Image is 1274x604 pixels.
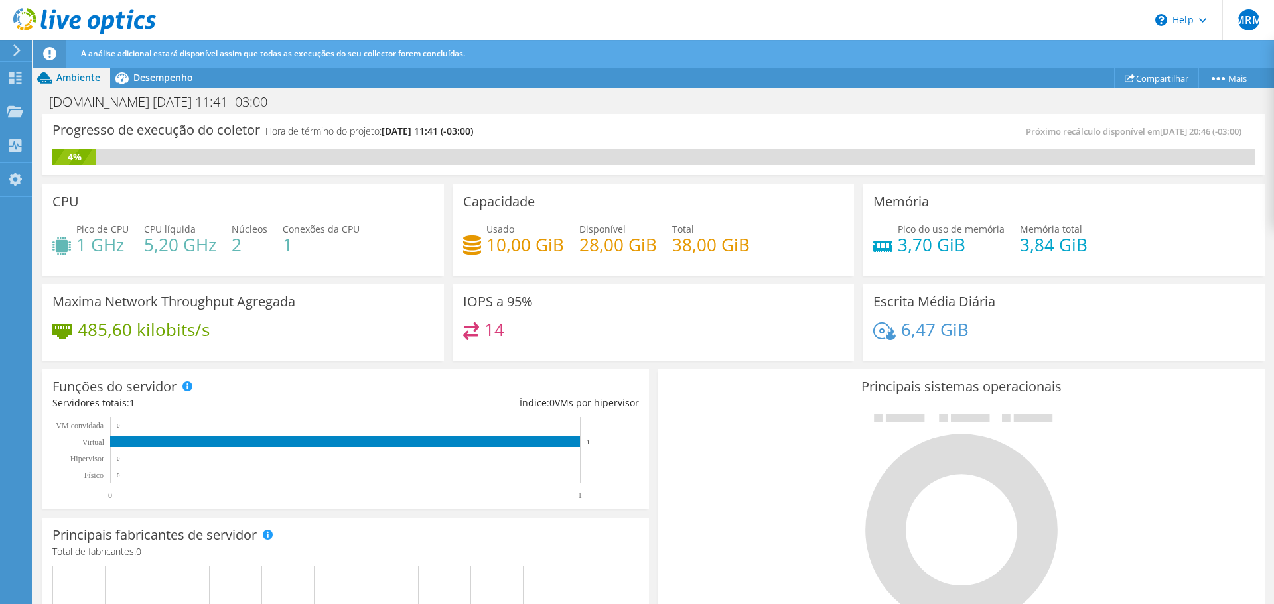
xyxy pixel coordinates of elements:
[668,379,1255,394] h3: Principais sistemas operacionais
[579,223,626,235] span: Disponível
[52,379,177,394] h3: Funções do servidor
[283,223,360,235] span: Conexões da CPU
[117,472,120,479] text: 0
[82,438,105,447] text: Virtual
[84,471,104,480] tspan: Físico
[70,454,104,463] text: Hipervisor
[1114,68,1199,88] a: Compartilhar
[52,396,346,410] div: Servidores totais:
[52,528,257,542] h3: Principais fabricantes de servidor
[587,439,590,446] text: 1
[486,223,514,235] span: Usado
[901,322,969,337] h4: 6,47 GiB
[346,396,639,410] div: Índice: VMs por hipervisor
[129,396,135,409] span: 1
[283,237,360,252] h4: 1
[1020,223,1082,235] span: Memória total
[78,322,210,337] h4: 485,60 kilobits/s
[43,95,288,109] h1: [DOMAIN_NAME] [DATE] 11:41 -03:00
[578,491,582,500] text: 1
[117,455,120,462] text: 0
[76,223,129,235] span: Pico de CPU
[52,194,79,209] h3: CPU
[52,294,295,309] h3: Maxima Network Throughput Agregada
[133,71,193,84] span: Desempenho
[1160,125,1241,137] span: [DATE] 20:46 (-03:00)
[232,237,267,252] h4: 2
[81,48,465,59] span: A análise adicional estará disponível assim que todas as execuções do seu collector forem concluí...
[1020,237,1088,252] h4: 3,84 GiB
[463,294,533,309] h3: IOPS a 95%
[52,150,96,164] div: 4%
[117,422,120,429] text: 0
[136,545,141,558] span: 0
[873,194,929,209] h3: Memória
[56,71,100,84] span: Ambiente
[56,421,104,430] text: VM convidada
[463,194,535,209] h3: Capacidade
[898,237,1005,252] h4: 3,70 GiB
[484,322,504,337] h4: 14
[486,237,564,252] h4: 10,00 GiB
[144,223,196,235] span: CPU líquida
[76,237,129,252] h4: 1 GHz
[232,223,267,235] span: Núcleos
[549,396,555,409] span: 0
[108,491,112,500] text: 0
[1198,68,1257,88] a: Mais
[898,223,1005,235] span: Pico do uso de memória
[52,544,639,559] h4: Total de fabricantes:
[873,294,995,309] h3: Escrita Média Diária
[1238,9,1259,30] span: MRM
[382,125,473,137] span: [DATE] 11:41 (-03:00)
[1155,14,1167,26] svg: \n
[265,124,473,139] h4: Hora de término do projeto:
[144,237,216,252] h4: 5,20 GHz
[579,237,657,252] h4: 28,00 GiB
[1026,125,1248,137] span: Próximo recálculo disponível em
[672,223,694,235] span: Total
[672,237,750,252] h4: 38,00 GiB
